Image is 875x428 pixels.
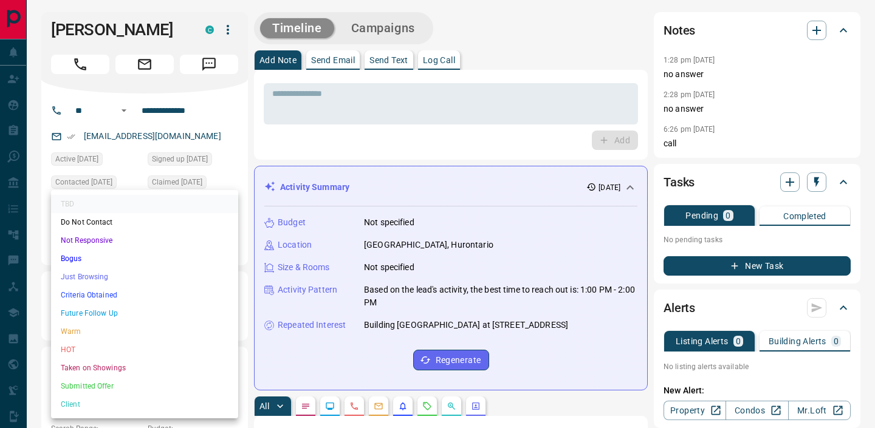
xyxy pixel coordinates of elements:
li: Criteria Obtained [51,286,238,304]
li: HOT [51,341,238,359]
li: Future Follow Up [51,304,238,322]
li: Client [51,395,238,413]
li: Bogus [51,250,238,268]
li: Do Not Contact [51,213,238,231]
li: Not Responsive [51,231,238,250]
li: Taken on Showings [51,359,238,377]
li: Submitted Offer [51,377,238,395]
li: Just Browsing [51,268,238,286]
li: Warm [51,322,238,341]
